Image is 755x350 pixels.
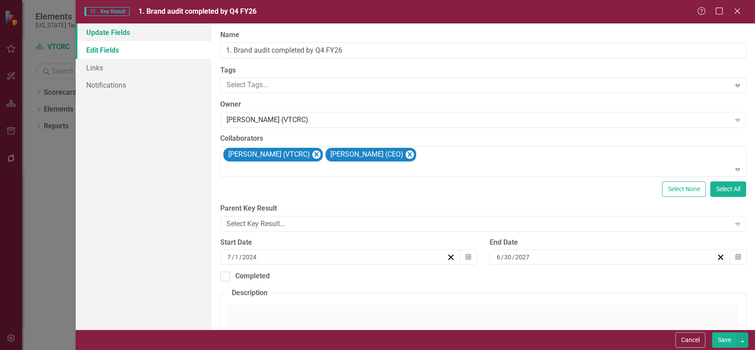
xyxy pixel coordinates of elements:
[76,23,211,41] a: Update Fields
[328,148,405,161] div: [PERSON_NAME] (CEO)
[226,115,731,125] div: [PERSON_NAME] (VTCRC)
[227,288,272,298] legend: Description
[406,150,414,159] div: Remove Elizabeth McClanahan (CEO)
[220,238,477,248] div: Start Date
[138,7,257,15] span: 1. Brand audit completed by Q4 FY26
[239,253,242,261] span: /
[490,238,746,248] div: End Date
[220,65,746,76] label: Tags
[220,204,746,214] label: Parent Key Result
[235,271,270,281] div: Completed
[232,253,234,261] span: /
[710,181,746,197] button: Select All
[501,253,504,261] span: /
[312,150,321,159] div: Remove Danielle Akers (VTCRC)
[220,134,746,144] label: Collaborators
[220,100,746,110] label: Owner
[512,253,515,261] span: /
[76,59,211,77] a: Links
[662,181,706,197] button: Select None
[712,332,737,348] button: Save
[84,7,130,16] span: Key Result
[220,42,746,59] input: Key Result Name
[220,30,746,40] label: Name
[226,148,311,161] div: [PERSON_NAME] (VTCRC)
[76,76,211,94] a: Notifications
[675,332,705,348] button: Cancel
[76,41,211,59] a: Edit Fields
[226,219,731,229] div: Select Key Result...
